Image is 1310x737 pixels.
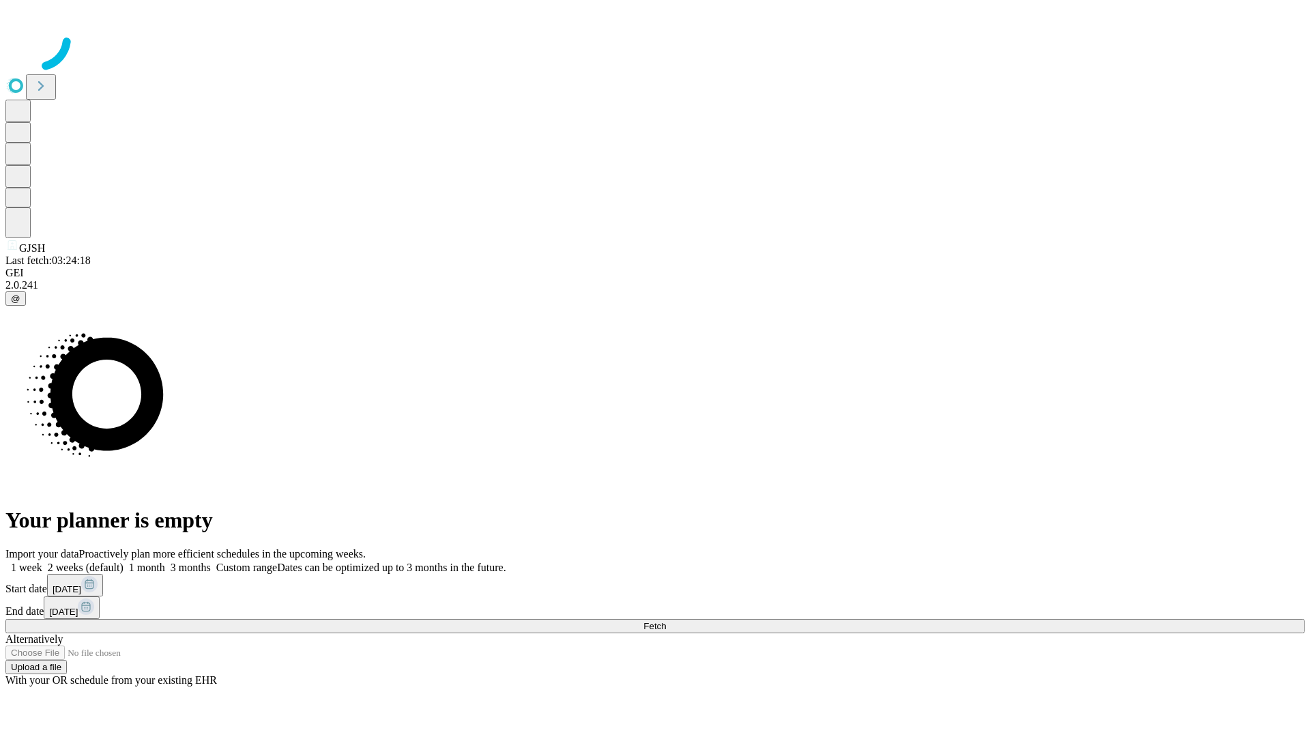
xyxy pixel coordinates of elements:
[5,291,26,306] button: @
[5,619,1305,633] button: Fetch
[49,607,78,617] span: [DATE]
[5,508,1305,533] h1: Your planner is empty
[5,660,67,674] button: Upload a file
[5,279,1305,291] div: 2.0.241
[47,574,103,596] button: [DATE]
[5,674,217,686] span: With your OR schedule from your existing EHR
[53,584,81,594] span: [DATE]
[5,255,91,266] span: Last fetch: 03:24:18
[48,562,123,573] span: 2 weeks (default)
[277,562,506,573] span: Dates can be optimized up to 3 months in the future.
[216,562,277,573] span: Custom range
[79,548,366,560] span: Proactively plan more efficient schedules in the upcoming weeks.
[11,293,20,304] span: @
[19,242,45,254] span: GJSH
[5,267,1305,279] div: GEI
[171,562,211,573] span: 3 months
[11,562,42,573] span: 1 week
[5,596,1305,619] div: End date
[5,548,79,560] span: Import your data
[129,562,165,573] span: 1 month
[643,621,666,631] span: Fetch
[5,574,1305,596] div: Start date
[44,596,100,619] button: [DATE]
[5,633,63,645] span: Alternatively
